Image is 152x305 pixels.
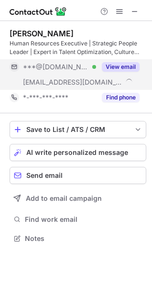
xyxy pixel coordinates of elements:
[102,93,140,102] button: Reveal Button
[10,121,146,138] button: save-profile-one-click
[10,232,146,245] button: Notes
[26,172,63,179] span: Send email
[10,39,146,56] div: Human Resources Executive | Strategic People Leader | Expert in Talent Optimization, Culture Tran...
[25,234,142,243] span: Notes
[26,195,102,202] span: Add to email campaign
[23,63,89,71] span: ***@[DOMAIN_NAME]
[10,6,67,17] img: ContactOut v5.3.10
[25,215,142,224] span: Find work email
[10,144,146,161] button: AI write personalized message
[10,167,146,184] button: Send email
[10,213,146,226] button: Find work email
[102,62,140,72] button: Reveal Button
[23,78,122,87] span: [EMAIL_ADDRESS][DOMAIN_NAME]
[26,126,130,133] div: Save to List / ATS / CRM
[26,149,128,156] span: AI write personalized message
[10,29,74,38] div: [PERSON_NAME]
[10,190,146,207] button: Add to email campaign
